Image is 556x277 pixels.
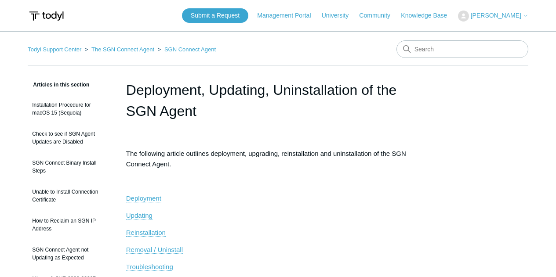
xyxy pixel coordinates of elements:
a: How to Reclaim an SGN IP Address [28,212,113,237]
a: The SGN Connect Agent [91,46,154,53]
li: Todyl Support Center [28,46,83,53]
a: Reinstallation [126,229,166,237]
a: Management Portal [257,11,320,20]
span: Deployment [126,194,161,202]
a: Todyl Support Center [28,46,81,53]
span: Updating [126,212,153,219]
a: SGN Connect Binary Install Steps [28,155,113,179]
span: The following article outlines deployment, upgrading, reinstallation and uninstallation of the SG... [126,150,406,168]
a: SGN Connect Agent not Updating as Expected [28,241,113,266]
a: University [322,11,357,20]
a: Removal / Uninstall [126,246,183,254]
li: The SGN Connect Agent [83,46,156,53]
a: Installation Procedure for macOS 15 (Sequoia) [28,97,113,121]
button: [PERSON_NAME] [458,11,528,22]
h1: Deployment, Updating, Uninstallation of the SGN Agent [126,79,430,122]
li: SGN Connect Agent [156,46,216,53]
a: Check to see if SGN Agent Updates are Disabled [28,126,113,150]
a: Deployment [126,194,161,202]
input: Search [396,40,528,58]
a: Unable to Install Connection Certificate [28,183,113,208]
a: Community [359,11,399,20]
span: [PERSON_NAME] [471,12,521,19]
span: Reinstallation [126,229,166,236]
a: SGN Connect Agent [164,46,216,53]
a: Submit a Request [182,8,248,23]
span: Articles in this section [28,82,89,88]
a: Knowledge Base [401,11,456,20]
a: Updating [126,212,153,219]
img: Todyl Support Center Help Center home page [28,8,65,24]
a: Troubleshooting [126,263,173,271]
